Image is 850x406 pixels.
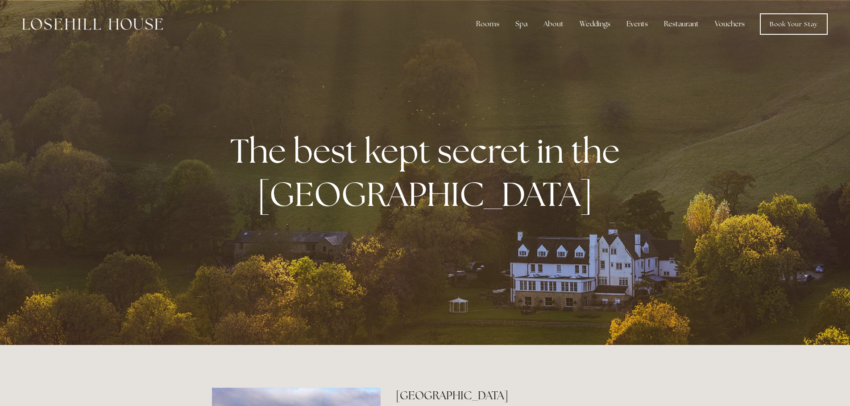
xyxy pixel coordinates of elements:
[657,15,706,33] div: Restaurant
[22,18,163,30] img: Losehill House
[760,13,828,35] a: Book Your Stay
[396,388,638,403] h2: [GEOGRAPHIC_DATA]
[230,129,627,216] strong: The best kept secret in the [GEOGRAPHIC_DATA]
[469,15,506,33] div: Rooms
[619,15,655,33] div: Events
[536,15,571,33] div: About
[508,15,535,33] div: Spa
[572,15,618,33] div: Weddings
[708,15,752,33] a: Vouchers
